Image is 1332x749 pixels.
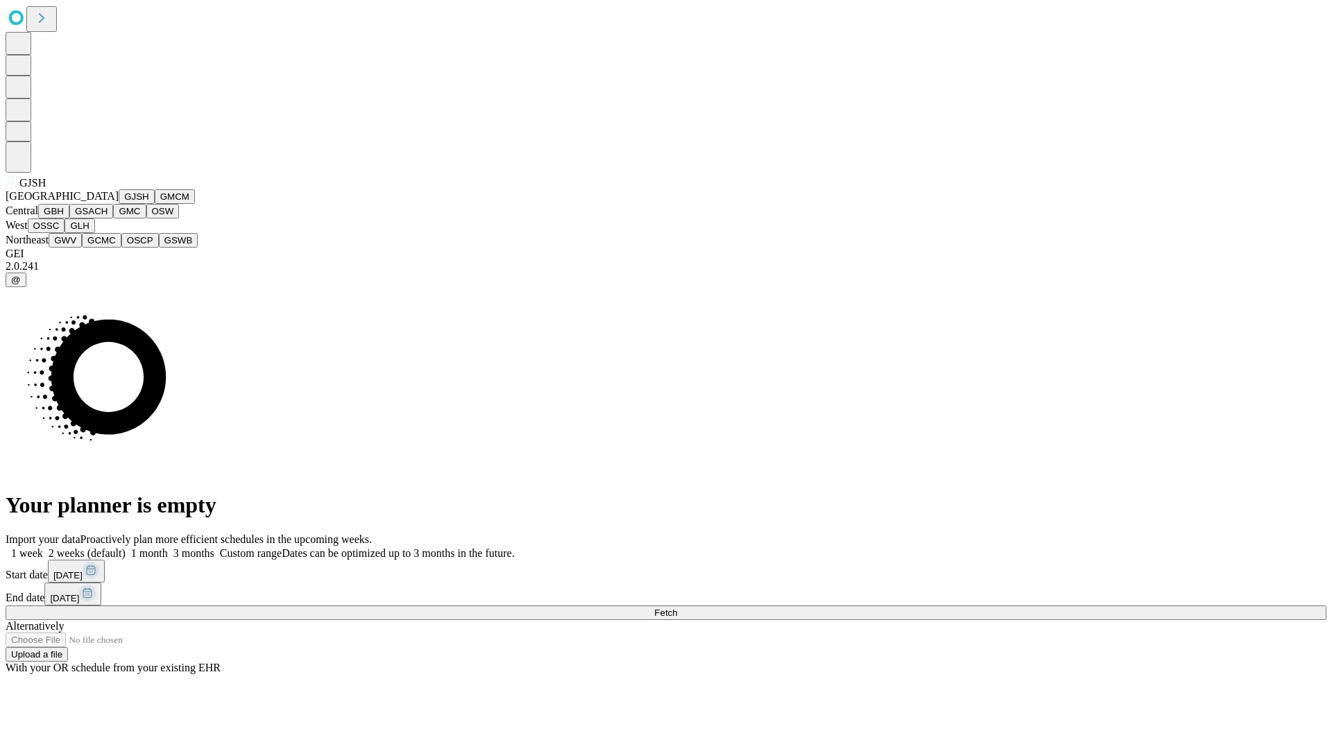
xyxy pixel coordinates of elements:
[220,547,282,559] span: Custom range
[53,570,83,580] span: [DATE]
[6,248,1326,260] div: GEI
[44,583,101,605] button: [DATE]
[65,218,94,233] button: GLH
[69,204,113,218] button: GSACH
[6,647,68,662] button: Upload a file
[6,605,1326,620] button: Fetch
[6,492,1326,518] h1: Your planner is empty
[282,547,514,559] span: Dates can be optimized up to 3 months in the future.
[113,204,146,218] button: GMC
[11,275,21,285] span: @
[146,204,180,218] button: OSW
[49,547,126,559] span: 2 weeks (default)
[6,190,119,202] span: [GEOGRAPHIC_DATA]
[82,233,121,248] button: GCMC
[28,218,65,233] button: OSSC
[48,560,105,583] button: [DATE]
[6,620,64,632] span: Alternatively
[6,234,49,246] span: Northeast
[6,273,26,287] button: @
[49,233,82,248] button: GWV
[6,533,80,545] span: Import your data
[6,560,1326,583] div: Start date
[654,608,677,618] span: Fetch
[80,533,372,545] span: Proactively plan more efficient schedules in the upcoming weeks.
[6,205,38,216] span: Central
[119,189,155,204] button: GJSH
[11,547,43,559] span: 1 week
[38,204,69,218] button: GBH
[50,593,79,603] span: [DATE]
[159,233,198,248] button: GSWB
[6,662,221,673] span: With your OR schedule from your existing EHR
[6,583,1326,605] div: End date
[19,177,46,189] span: GJSH
[155,189,195,204] button: GMCM
[131,547,168,559] span: 1 month
[121,233,159,248] button: OSCP
[6,219,28,231] span: West
[173,547,214,559] span: 3 months
[6,260,1326,273] div: 2.0.241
